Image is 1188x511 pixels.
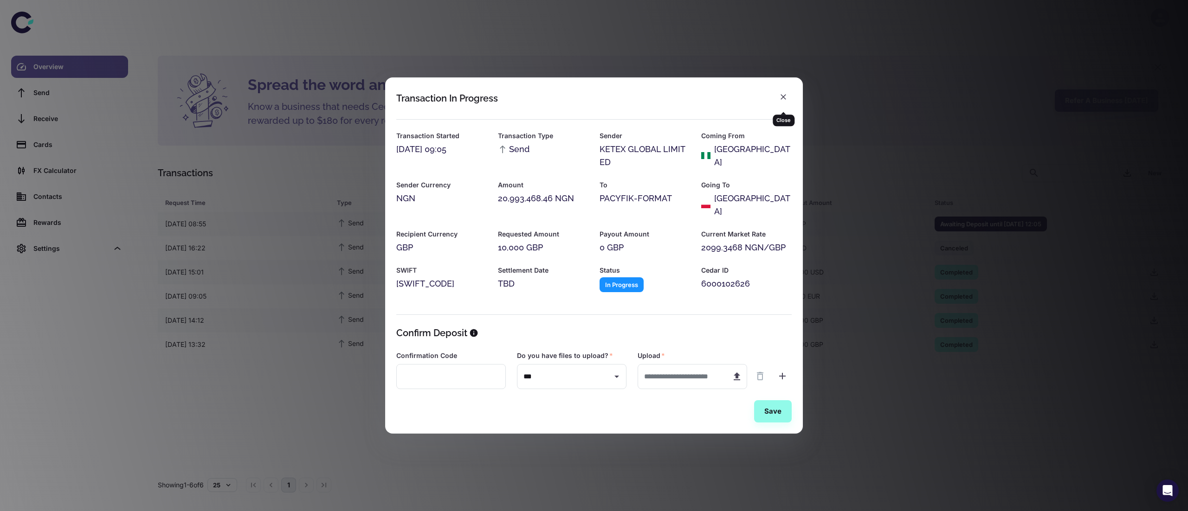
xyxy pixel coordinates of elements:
[396,229,487,239] h6: Recipient Currency
[498,131,588,141] h6: Transaction Type
[610,370,623,383] button: Open
[701,241,792,254] div: 2099.3468 NGN/GBP
[600,180,690,190] h6: To
[396,131,487,141] h6: Transaction Started
[498,277,588,290] div: TBD
[396,326,467,340] h5: Confirm Deposit
[638,351,665,360] label: Upload
[701,277,792,290] div: 6000102626
[396,143,487,156] div: [DATE] 09:05
[773,115,794,126] div: Close
[600,143,690,169] div: KETEX GLOBAL LIMITED
[396,277,487,290] div: [SWIFT_CODE]
[396,351,457,360] label: Confirmation Code
[600,131,690,141] h6: Sender
[701,265,792,275] h6: Cedar ID
[714,192,792,218] div: [GEOGRAPHIC_DATA]
[498,180,588,190] h6: Amount
[498,192,588,205] div: 20,993,468.46 NGN
[701,180,792,190] h6: Going To
[600,265,690,275] h6: Status
[396,180,487,190] h6: Sender Currency
[498,265,588,275] h6: Settlement Date
[714,143,792,169] div: [GEOGRAPHIC_DATA]
[701,229,792,239] h6: Current Market Rate
[1156,479,1179,502] div: Open Intercom Messenger
[600,241,690,254] div: 0 GBP
[498,241,588,254] div: 10,000 GBP
[396,192,487,205] div: NGN
[396,241,487,254] div: GBP
[498,229,588,239] h6: Requested Amount
[396,265,487,275] h6: SWIFT
[754,400,792,422] button: Save
[517,351,613,360] label: Do you have files to upload?
[600,192,690,205] div: PACYFIK-FORMAT
[600,229,690,239] h6: Payout Amount
[600,280,644,289] span: In Progress
[396,93,498,104] div: Transaction In Progress
[498,143,529,156] span: Send
[701,131,792,141] h6: Coming From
